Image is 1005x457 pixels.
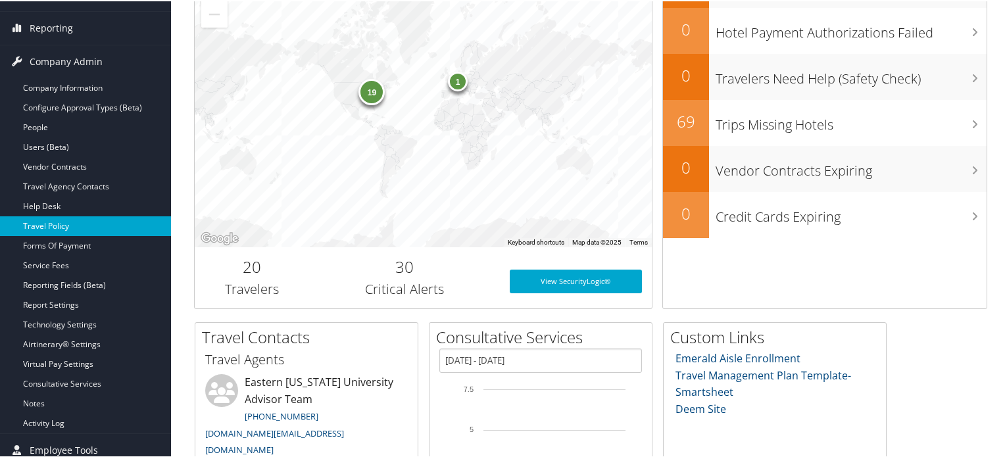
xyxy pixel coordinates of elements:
[30,44,103,77] span: Company Admin
[663,155,709,178] h2: 0
[245,409,318,421] a: [PHONE_NUMBER]
[663,191,987,237] a: 0Credit Cards Expiring
[510,268,643,292] a: View SecurityLogic®
[675,350,800,364] a: Emerald Aisle Enrollment
[319,279,490,297] h3: Critical Alerts
[670,325,886,347] h2: Custom Links
[716,108,987,133] h3: Trips Missing Hotels
[436,325,652,347] h2: Consultative Services
[198,229,241,246] a: Open this area in Google Maps (opens a new window)
[202,325,418,347] h2: Travel Contacts
[716,16,987,41] h3: Hotel Payment Authorizations Failed
[663,109,709,132] h2: 69
[629,237,648,245] a: Terms (opens in new tab)
[470,424,474,432] tspan: 5
[448,70,468,89] div: 1
[663,145,987,191] a: 0Vendor Contracts Expiring
[663,53,987,99] a: 0Travelers Need Help (Safety Check)
[508,237,564,246] button: Keyboard shortcuts
[663,99,987,145] a: 69Trips Missing Hotels
[675,400,726,415] a: Deem Site
[716,62,987,87] h3: Travelers Need Help (Safety Check)
[464,384,474,392] tspan: 7.5
[663,201,709,224] h2: 0
[716,154,987,179] h3: Vendor Contracts Expiring
[663,7,987,53] a: 0Hotel Payment Authorizations Failed
[30,11,73,43] span: Reporting
[358,77,385,103] div: 19
[205,426,344,455] a: [DOMAIN_NAME][EMAIL_ADDRESS][DOMAIN_NAME]
[663,63,709,85] h2: 0
[663,17,709,39] h2: 0
[572,237,622,245] span: Map data ©2025
[319,254,490,277] h2: 30
[205,254,299,277] h2: 20
[198,229,241,246] img: Google
[205,349,408,368] h3: Travel Agents
[675,367,851,398] a: Travel Management Plan Template- Smartsheet
[716,200,987,225] h3: Credit Cards Expiring
[205,279,299,297] h3: Travelers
